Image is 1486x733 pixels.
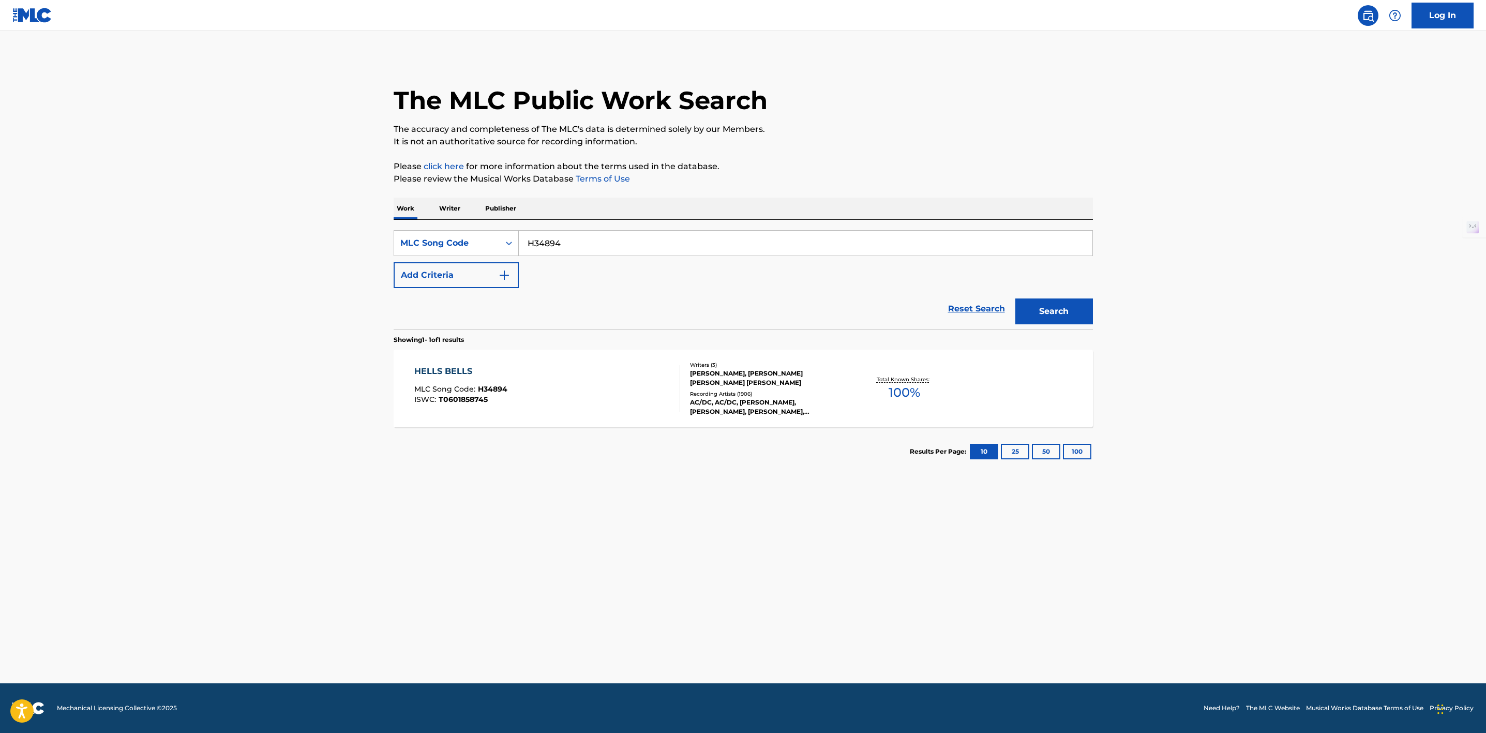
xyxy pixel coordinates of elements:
a: Terms of Use [574,174,630,184]
div: Drag [1437,694,1444,725]
div: MLC Song Code [400,237,493,249]
a: Reset Search [943,297,1010,320]
p: Total Known Shares: [877,376,932,383]
span: ISWC : [414,395,439,404]
a: Public Search [1358,5,1378,26]
p: Publisher [482,198,519,219]
div: AC/DC, AC/DC, [PERSON_NAME], [PERSON_NAME], [PERSON_NAME], [PERSON_NAME] 'MUTT' [PERSON_NAME], [P... [690,398,846,416]
img: help [1389,9,1401,22]
a: click here [424,161,464,171]
a: Privacy Policy [1430,704,1474,713]
button: 10 [970,444,998,459]
button: Search [1015,298,1093,324]
form: Search Form [394,230,1093,330]
span: 100 % [889,383,920,402]
div: Recording Artists ( 1906 ) [690,390,846,398]
span: T0601858745 [439,395,488,404]
p: Showing 1 - 1 of 1 results [394,335,464,345]
a: Need Help? [1204,704,1240,713]
button: 100 [1063,444,1091,459]
p: The accuracy and completeness of The MLC's data is determined solely by our Members. [394,123,1093,136]
img: 9d2ae6d4665cec9f34b9.svg [498,269,511,281]
h1: The MLC Public Work Search [394,85,768,116]
div: HELLS BELLS [414,365,507,378]
div: Help [1385,5,1405,26]
img: logo [12,702,44,714]
button: Add Criteria [394,262,519,288]
button: 25 [1001,444,1029,459]
div: [PERSON_NAME], [PERSON_NAME] [PERSON_NAME] [PERSON_NAME] [690,369,846,387]
p: Work [394,198,417,219]
div: Writers ( 3 ) [690,361,846,369]
a: Musical Works Database Terms of Use [1306,704,1423,713]
p: Please review the Musical Works Database [394,173,1093,185]
span: Mechanical Licensing Collective © 2025 [57,704,177,713]
img: search [1362,9,1374,22]
p: Writer [436,198,463,219]
img: MLC Logo [12,8,52,23]
a: HELLS BELLSMLC Song Code:H34894ISWC:T0601858745Writers (3)[PERSON_NAME], [PERSON_NAME] [PERSON_NA... [394,350,1093,427]
p: Results Per Page: [910,447,969,456]
p: It is not an authoritative source for recording information. [394,136,1093,148]
a: Log In [1412,3,1474,28]
p: Please for more information about the terms used in the database. [394,160,1093,173]
iframe: Chat Widget [1434,683,1486,733]
a: The MLC Website [1246,704,1300,713]
span: H34894 [478,384,507,394]
button: 50 [1032,444,1060,459]
span: MLC Song Code : [414,384,478,394]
